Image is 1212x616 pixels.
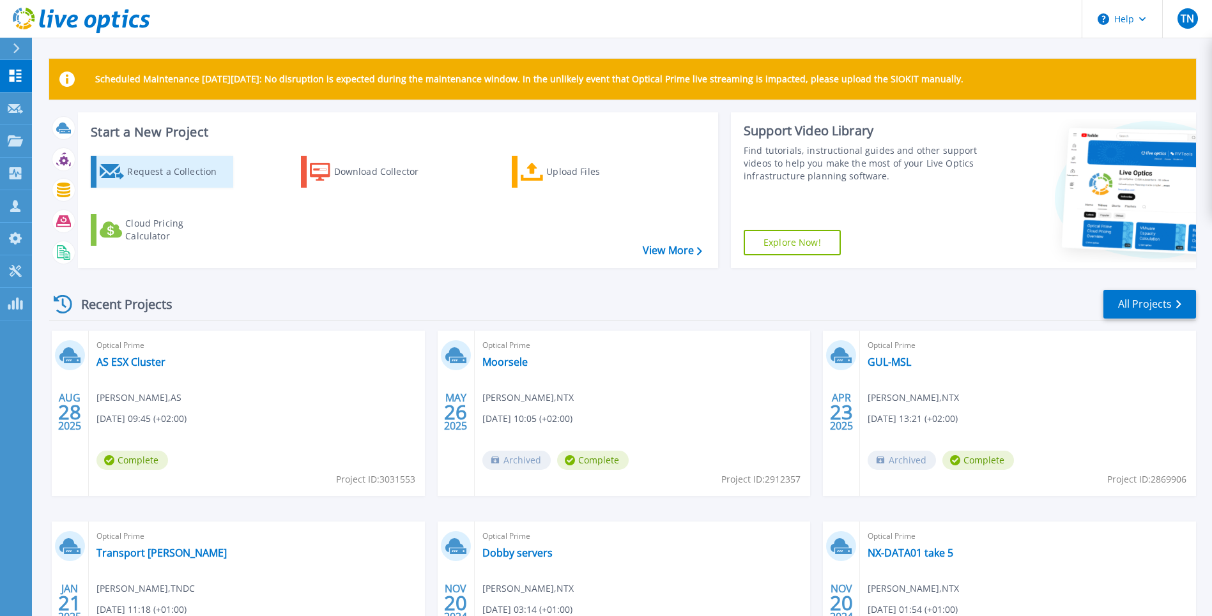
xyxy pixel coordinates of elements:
[829,389,854,435] div: APR 2025
[49,289,190,320] div: Recent Projects
[58,389,82,435] div: AUG 2025
[744,144,981,183] div: Find tutorials, instructional guides and other support videos to help you make the most of your L...
[482,451,551,470] span: Archived
[482,529,803,543] span: Optical Prime
[301,156,443,188] a: Download Collector
[482,546,553,559] a: Dobby servers
[96,582,195,596] span: [PERSON_NAME] , TNDC
[744,230,841,255] a: Explore Now!
[546,159,648,184] div: Upload Files
[942,451,1014,470] span: Complete
[96,451,168,470] span: Complete
[868,546,953,559] a: NX-DATA01 take 5
[744,123,981,139] div: Support Video Library
[96,391,181,405] span: [PERSON_NAME] , AS
[830,597,853,608] span: 20
[512,156,654,188] a: Upload Files
[482,338,803,352] span: Optical Prime
[830,407,853,417] span: 23
[868,338,1188,352] span: Optical Prime
[482,356,528,368] a: Moorsele
[444,597,467,608] span: 20
[557,451,629,470] span: Complete
[443,389,468,435] div: MAY 2025
[127,159,229,184] div: Request a Collection
[868,356,911,368] a: GUL-MSL
[444,407,467,417] span: 26
[125,217,227,243] div: Cloud Pricing Calculator
[91,214,233,246] a: Cloud Pricing Calculator
[482,391,574,405] span: [PERSON_NAME] , NTX
[1107,472,1186,486] span: Project ID: 2869906
[643,244,702,257] a: View More
[482,412,572,426] span: [DATE] 10:05 (+02:00)
[868,391,959,405] span: [PERSON_NAME] , NTX
[1103,290,1196,319] a: All Projects
[96,529,417,543] span: Optical Prime
[482,582,574,596] span: [PERSON_NAME] , NTX
[96,546,227,559] a: Transport [PERSON_NAME]
[868,451,936,470] span: Archived
[95,74,963,84] p: Scheduled Maintenance [DATE][DATE]: No disruption is expected during the maintenance window. In t...
[91,125,702,139] h3: Start a New Project
[336,472,415,486] span: Project ID: 3031553
[868,412,958,426] span: [DATE] 13:21 (+02:00)
[96,338,417,352] span: Optical Prime
[91,156,233,188] a: Request a Collection
[96,356,165,368] a: AS ESX Cluster
[58,597,81,608] span: 21
[58,407,81,417] span: 28
[868,529,1188,543] span: Optical Prime
[96,412,187,426] span: [DATE] 09:45 (+02:00)
[1181,13,1194,24] span: TN
[334,159,436,184] div: Download Collector
[868,582,959,596] span: [PERSON_NAME] , NTX
[721,472,801,486] span: Project ID: 2912357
